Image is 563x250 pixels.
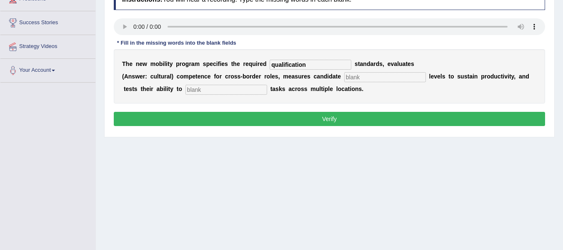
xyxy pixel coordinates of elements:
b: o [297,86,301,92]
b: n [128,73,132,80]
b: t [509,73,511,80]
b: h [126,61,130,67]
b: - [240,73,243,80]
b: t [177,86,179,92]
b: t [448,73,450,80]
b: v [391,61,394,67]
b: d [490,73,494,80]
b: a [345,86,348,92]
b: a [360,61,363,67]
b: , [278,73,280,80]
b: i [163,61,164,67]
b: d [525,73,529,80]
b: a [317,73,320,80]
b: d [376,61,380,67]
b: r [180,61,182,67]
b: v [504,73,508,80]
b: c [150,73,154,80]
b: e [338,73,341,80]
b: s [282,86,285,92]
b: i [350,86,351,92]
b: d [324,73,328,80]
b: t [168,86,170,92]
b: s [304,86,308,92]
b: o [179,86,183,92]
b: s [132,73,135,80]
b: t [321,86,323,92]
b: l [157,73,159,80]
b: t [168,61,170,67]
div: * Fill in the missing words into the blank fields [114,39,240,47]
b: s [134,86,138,92]
b: e [126,86,129,92]
b: h [143,86,146,92]
b: w [135,73,140,80]
b: , [514,73,515,80]
b: s [203,61,206,67]
b: t [501,73,503,80]
b: s [129,86,132,92]
b: s [307,73,310,80]
b: p [325,86,328,92]
b: p [206,61,210,67]
b: s [379,61,383,67]
b: o [216,73,220,80]
b: i [327,73,329,80]
b: e [388,61,391,67]
b: b [160,86,163,92]
b: s [442,73,445,80]
b: r [373,61,375,67]
b: m [283,73,288,80]
b: c [213,61,216,67]
b: y [170,61,173,67]
b: l [165,86,167,92]
b: a [403,61,406,67]
b: s [275,86,279,92]
b: s [225,61,228,67]
b: i [163,86,165,92]
b: t [348,86,350,92]
b: i [149,86,151,92]
b: n [522,73,526,80]
b: a [394,61,397,67]
b: i [473,73,474,80]
b: t [140,86,143,92]
b: r [143,73,145,80]
b: r [189,61,191,67]
b: d [329,73,333,80]
b: r [164,73,166,80]
b: n [200,73,204,80]
b: m [195,61,200,67]
b: p [176,61,180,67]
b: g [185,61,189,67]
b: o [351,86,355,92]
b: i [323,86,325,92]
b: e [272,73,275,80]
b: o [180,73,184,80]
b: s [237,73,240,80]
b: c [498,73,501,80]
b: c [292,86,295,92]
b: a [288,86,292,92]
b: n [474,73,478,80]
b: d [263,61,267,67]
input: blank [270,60,351,70]
b: u [161,73,165,80]
b: u [154,73,158,80]
b: s [275,73,278,80]
b: e [330,86,333,92]
b: o [230,73,234,80]
b: d [252,73,256,80]
b: i [220,61,221,67]
b: e [304,73,307,80]
b: e [245,61,249,67]
b: i [166,61,168,67]
b: n [320,73,324,80]
b: o [487,73,490,80]
b: o [267,73,270,80]
b: s [234,73,238,80]
b: s [301,86,304,92]
b: . [362,86,363,92]
b: r [151,86,153,92]
b: e [408,61,411,67]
